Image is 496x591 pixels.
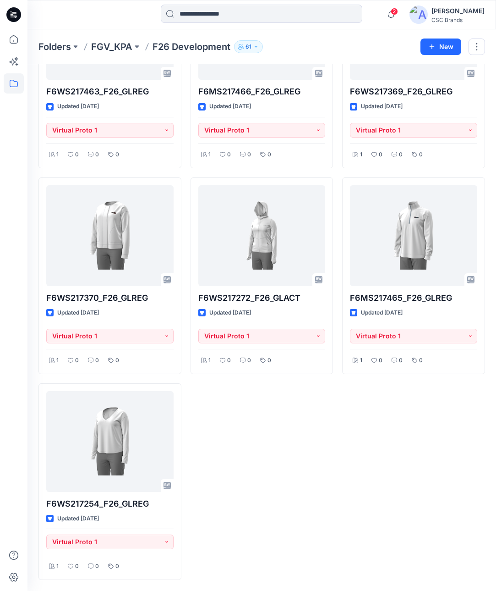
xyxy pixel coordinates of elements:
[431,6,485,17] div: [PERSON_NAME]
[208,356,211,365] p: 1
[360,150,362,160] p: 1
[245,42,251,52] p: 61
[419,356,423,365] p: 0
[56,150,59,160] p: 1
[57,102,99,111] p: Updated [DATE]
[267,150,271,160] p: 0
[56,562,59,571] p: 1
[409,6,428,24] img: avatar
[198,185,326,286] a: F6WS217272_F26_GLACT
[361,308,403,318] p: Updated [DATE]
[234,40,263,53] button: 61
[75,356,79,365] p: 0
[198,292,326,304] p: F6WS217272_F26_GLACT
[361,102,403,111] p: Updated [DATE]
[399,150,403,160] p: 0
[350,292,477,304] p: F6MS217465_F26_GLREG
[399,356,403,365] p: 0
[391,8,398,15] span: 2
[209,102,251,111] p: Updated [DATE]
[95,356,99,365] p: 0
[420,39,461,55] button: New
[419,150,423,160] p: 0
[350,85,477,98] p: F6WS217369_F26_GLREG
[209,308,251,318] p: Updated [DATE]
[46,292,174,304] p: F6WS217370_F26_GLREG
[267,356,271,365] p: 0
[227,356,231,365] p: 0
[227,150,231,160] p: 0
[38,40,71,53] a: Folders
[360,356,362,365] p: 1
[350,185,477,286] a: F6MS217465_F26_GLREG
[75,150,79,160] p: 0
[57,308,99,318] p: Updated [DATE]
[95,562,99,571] p: 0
[115,562,119,571] p: 0
[115,150,119,160] p: 0
[431,17,485,23] div: CSC Brands
[46,85,174,98] p: F6WS217463_F26_GLREG
[379,356,382,365] p: 0
[46,185,174,286] a: F6WS217370_F26_GLREG
[115,356,119,365] p: 0
[247,356,251,365] p: 0
[379,150,382,160] p: 0
[46,391,174,492] a: F6WS217254_F26_GLREG
[95,150,99,160] p: 0
[198,85,326,98] p: F6MS217466_F26_GLREG
[208,150,211,160] p: 1
[247,150,251,160] p: 0
[57,514,99,524] p: Updated [DATE]
[91,40,132,53] a: FGV_KPA
[56,356,59,365] p: 1
[75,562,79,571] p: 0
[46,497,174,510] p: F6WS217254_F26_GLREG
[153,40,230,53] p: F26 Development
